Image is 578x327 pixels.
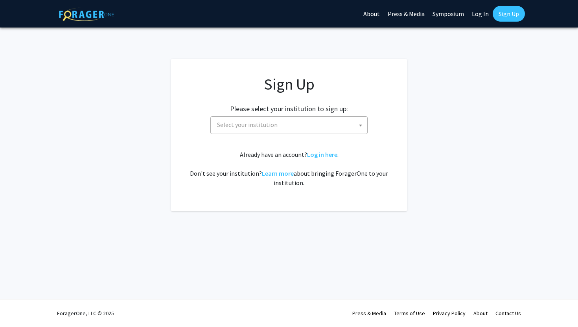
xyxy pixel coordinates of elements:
[352,310,386,317] a: Press & Media
[262,169,294,177] a: Learn more about bringing ForagerOne to your institution
[59,7,114,21] img: ForagerOne Logo
[187,75,391,94] h1: Sign Up
[214,117,367,133] span: Select your institution
[394,310,425,317] a: Terms of Use
[210,116,368,134] span: Select your institution
[217,121,278,129] span: Select your institution
[187,150,391,187] div: Already have an account? . Don't see your institution? about bringing ForagerOne to your institut...
[230,105,348,113] h2: Please select your institution to sign up:
[493,6,525,22] a: Sign Up
[433,310,466,317] a: Privacy Policy
[307,151,337,158] a: Log in here
[495,310,521,317] a: Contact Us
[57,299,114,327] div: ForagerOne, LLC © 2025
[473,310,488,317] a: About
